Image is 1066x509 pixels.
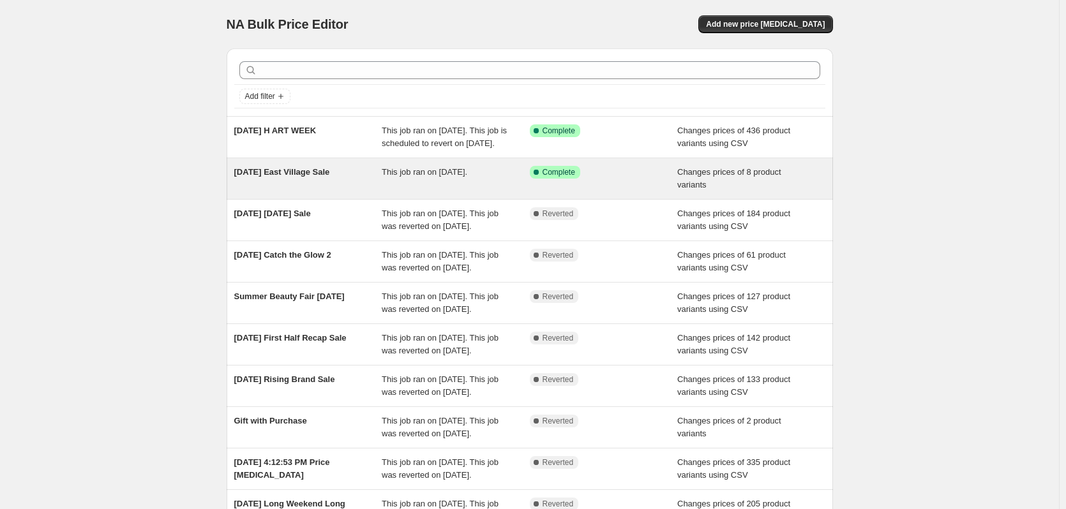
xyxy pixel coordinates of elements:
[543,126,575,136] span: Complete
[543,333,574,343] span: Reverted
[543,250,574,260] span: Reverted
[677,209,790,231] span: Changes prices of 184 product variants using CSV
[234,209,311,218] span: [DATE] [DATE] Sale
[698,15,832,33] button: Add new price [MEDICAL_DATA]
[677,250,786,272] span: Changes prices of 61 product variants using CSV
[382,457,499,480] span: This job ran on [DATE]. This job was reverted on [DATE].
[382,126,507,148] span: This job ran on [DATE]. This job is scheduled to revert on [DATE].
[543,209,574,219] span: Reverted
[543,499,574,509] span: Reverted
[543,374,574,385] span: Reverted
[234,291,345,301] span: Summer Beauty Fair [DATE]
[234,126,317,135] span: [DATE] H ART WEEK
[677,126,790,148] span: Changes prices of 436 product variants using CSV
[677,457,790,480] span: Changes prices of 335 product variants using CSV
[234,167,330,177] span: [DATE] East Village Sale
[382,291,499,314] span: This job ran on [DATE]. This job was reverted on [DATE].
[382,416,499,438] span: This job ran on [DATE]. This job was reverted on [DATE].
[543,416,574,426] span: Reverted
[382,167,467,177] span: This job ran on [DATE].
[227,17,349,31] span: NA Bulk Price Editor
[677,167,781,189] span: Changes prices of 8 product variants
[543,291,574,302] span: Reverted
[245,91,275,101] span: Add filter
[234,250,331,260] span: [DATE] Catch the Glow 2
[234,457,330,480] span: [DATE] 4:12:53 PM Price [MEDICAL_DATA]
[706,19,825,29] span: Add new price [MEDICAL_DATA]
[382,250,499,272] span: This job ran on [DATE]. This job was reverted on [DATE].
[234,374,335,384] span: [DATE] Rising Brand Sale
[677,374,790,397] span: Changes prices of 133 product variants using CSV
[677,291,790,314] span: Changes prices of 127 product variants using CSV
[239,89,290,104] button: Add filter
[382,374,499,397] span: This job ran on [DATE]. This job was reverted on [DATE].
[677,333,790,355] span: Changes prices of 142 product variants using CSV
[543,457,574,468] span: Reverted
[234,333,347,343] span: [DATE] First Half Recap Sale
[382,209,499,231] span: This job ran on [DATE]. This job was reverted on [DATE].
[543,167,575,177] span: Complete
[382,333,499,355] span: This job ran on [DATE]. This job was reverted on [DATE].
[677,416,781,438] span: Changes prices of 2 product variants
[234,416,307,425] span: Gift with Purchase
